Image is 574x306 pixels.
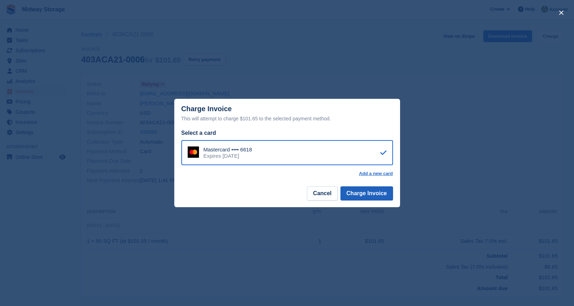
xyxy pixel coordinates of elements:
button: close [556,7,567,18]
div: Expires [DATE] [204,153,252,159]
div: Mastercard •••• 6618 [204,146,252,153]
div: This will attempt to charge $101.65 to the selected payment method. [181,114,393,123]
button: Charge Invoice [340,186,393,200]
button: Cancel [307,186,337,200]
div: Charge Invoice [181,105,393,123]
img: Mastercard Logo [188,146,199,158]
a: Add a new card [359,171,393,176]
div: Select a card [181,129,393,137]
